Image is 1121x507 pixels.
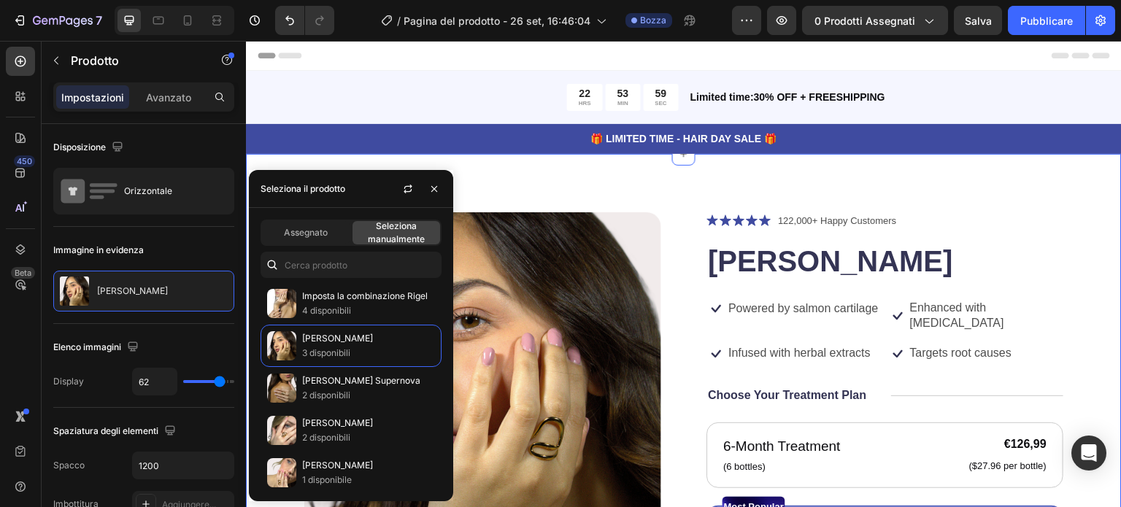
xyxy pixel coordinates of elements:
p: Targets root causes [664,305,766,320]
font: Assegnato [284,227,328,238]
h1: [PERSON_NAME] [461,200,817,241]
img: collezioni [267,331,296,360]
div: Apri Intercom Messenger [1071,436,1106,471]
font: 3 disponibili [302,347,350,358]
font: 1 disponibile [302,474,352,485]
font: 450 [17,156,32,166]
font: Spacco [53,460,85,471]
font: 2 disponibili [302,432,350,443]
font: 7 [96,13,102,28]
font: Display [53,376,84,387]
font: [PERSON_NAME] [302,460,373,471]
div: Annulla/Ripristina [275,6,334,35]
button: 0 prodotti assegnati [802,6,948,35]
font: Orizzontale [124,185,172,196]
p: Most Popular [478,457,538,476]
font: [PERSON_NAME] [302,333,373,344]
img: collezioni [267,416,296,445]
button: 7 [6,6,109,35]
font: Elenco immagini [53,341,121,352]
button: Salva [954,6,1002,35]
p: Powered by salmon cartilage [482,260,632,276]
img: collezioni [267,289,296,318]
font: Salva [965,15,992,27]
font: 4 disponibili [302,305,351,316]
p: 6-Month Treatment [477,395,595,417]
input: Auto [133,452,234,479]
p: Choose Your Treatment Plan [462,347,620,363]
font: Immagine in evidenza [53,244,144,255]
font: Pagina del prodotto - 26 set, 16:46:04 [404,15,590,27]
p: 🎁 LIMITED TIME - HAIR DAY SALE 🎁 [1,90,874,106]
font: Prodotto [71,53,119,68]
font: Bozza [640,15,666,26]
font: Avanzato [146,91,191,104]
input: Cerca in Impostazioni e Avanzate [261,252,442,278]
div: 22 [333,46,345,59]
font: Beta [15,268,31,278]
font: / [397,15,401,27]
img: immagine della caratteristica del prodotto [60,276,89,306]
p: Limited time:30% OFF + FREESHIPPING [444,49,874,64]
p: 122,000+ Happy Customers [532,173,650,187]
img: collezioni [267,374,296,403]
p: Infused with herbal extracts [482,305,625,320]
div: €126,99 [722,395,802,413]
p: SEC [409,59,421,66]
div: 53 [371,46,383,59]
font: Spaziatura degli elementi [53,425,158,436]
div: 59 [409,46,421,59]
font: Seleziona manualmente [368,220,425,244]
font: Impostazioni [61,91,124,104]
font: Disposizione [53,142,106,152]
p: Enhanced with [MEDICAL_DATA] [664,260,817,290]
button: Pubblicare [1008,6,1085,35]
font: Imposta la combinazione Rigel [302,290,428,301]
font: [PERSON_NAME] [97,285,168,296]
p: MIN [371,59,383,66]
p: ($27.96 per bottle) [723,419,801,432]
img: collezioni [267,458,296,487]
font: Seleziona il prodotto [261,183,345,194]
font: 0 prodotti assegnati [814,15,915,27]
iframe: Area di progettazione [246,41,1121,507]
font: 2 disponibili [302,390,350,400]
p: HRS [333,59,345,66]
font: [PERSON_NAME] [302,417,373,428]
input: Auto [133,368,177,395]
p: (6 bottles) [477,419,595,433]
font: Pubblicare [1020,15,1073,27]
p: Prodotto [71,52,195,69]
font: [PERSON_NAME] Supernova [302,375,420,386]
